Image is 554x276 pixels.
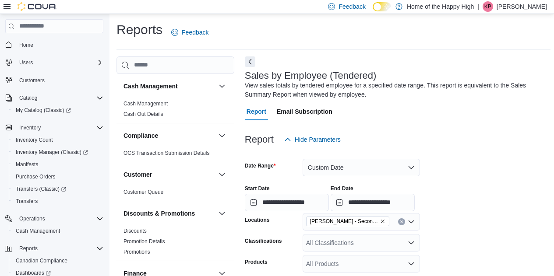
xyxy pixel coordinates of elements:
[9,195,107,207] button: Transfers
[245,134,274,145] h3: Report
[12,184,103,194] span: Transfers (Classic)
[124,209,215,218] button: Discounts & Promotions
[19,124,41,131] span: Inventory
[245,70,377,81] h3: Sales by Employee (Tendered)
[2,242,107,255] button: Reports
[12,226,103,236] span: Cash Management
[116,98,234,123] div: Cash Management
[12,255,103,266] span: Canadian Compliance
[124,111,163,118] span: Cash Out Details
[124,189,163,195] a: Customer Queue
[247,103,266,120] span: Report
[124,101,168,107] a: Cash Management
[217,130,227,141] button: Compliance
[16,75,48,86] a: Customers
[16,122,103,133] span: Inventory
[124,209,195,218] h3: Discounts & Promotions
[16,57,103,68] span: Users
[124,131,158,140] h3: Compliance
[2,56,107,69] button: Users
[182,28,208,37] span: Feedback
[12,105,103,115] span: My Catalog (Classic)
[477,1,479,12] p: |
[339,2,365,11] span: Feedback
[12,255,71,266] a: Canadian Compliance
[16,93,103,103] span: Catalog
[124,227,147,234] span: Discounts
[12,226,64,236] a: Cash Management
[19,245,38,252] span: Reports
[12,196,103,206] span: Transfers
[124,100,168,107] span: Cash Management
[116,21,162,38] h1: Reports
[2,122,107,134] button: Inventory
[16,257,67,264] span: Canadian Compliance
[16,161,38,168] span: Manifests
[16,93,41,103] button: Catalog
[16,227,60,234] span: Cash Management
[217,169,227,180] button: Customer
[281,131,344,148] button: Hide Parameters
[16,107,71,114] span: My Catalog (Classic)
[12,184,70,194] a: Transfers (Classic)
[19,94,37,101] span: Catalog
[9,104,107,116] a: My Catalog (Classic)
[2,92,107,104] button: Catalog
[124,170,215,179] button: Customer
[331,194,415,211] input: Press the down key to open a popover containing a calendar.
[245,81,546,99] div: View sales totals by tendered employee for a specified date range. This report is equivalent to t...
[116,226,234,261] div: Discounts & Promotions
[12,135,103,145] span: Inventory Count
[116,148,234,162] div: Compliance
[12,147,103,157] span: Inventory Manager (Classic)
[16,75,103,86] span: Customers
[124,111,163,117] a: Cash Out Details
[408,239,415,246] button: Open list of options
[245,238,282,245] label: Classifications
[12,135,56,145] a: Inventory Count
[124,131,215,140] button: Compliance
[398,218,405,225] button: Clear input
[16,40,37,50] a: Home
[295,135,341,144] span: Hide Parameters
[124,238,165,245] a: Promotion Details
[16,243,103,254] span: Reports
[124,228,147,234] a: Discounts
[380,219,385,224] button: Remove Warman - Second Ave - Prairie Records from selection in this group
[331,185,353,192] label: End Date
[16,39,103,50] span: Home
[245,217,270,224] label: Locations
[12,171,59,182] a: Purchase Orders
[168,24,212,41] a: Feedback
[16,173,56,180] span: Purchase Orders
[306,217,389,226] span: Warman - Second Ave - Prairie Records
[2,38,107,51] button: Home
[9,134,107,146] button: Inventory Count
[9,225,107,237] button: Cash Management
[16,213,49,224] button: Operations
[245,194,329,211] input: Press the down key to open a popover containing a calendar.
[124,249,150,255] a: Promotions
[124,150,210,156] a: OCS Transaction Submission Details
[9,255,107,267] button: Canadian Compliance
[12,171,103,182] span: Purchase Orders
[12,159,42,170] a: Manifests
[2,213,107,225] button: Operations
[124,82,215,91] button: Cash Management
[9,158,107,171] button: Manifests
[407,1,474,12] p: Home of the Happy High
[124,189,163,196] span: Customer Queue
[16,198,38,205] span: Transfers
[19,215,45,222] span: Operations
[116,187,234,201] div: Customer
[483,1,493,12] div: Kayla Parker
[9,183,107,195] a: Transfers (Classic)
[16,136,53,143] span: Inventory Count
[408,260,415,267] button: Open list of options
[19,59,33,66] span: Users
[16,57,36,68] button: Users
[217,81,227,91] button: Cash Management
[373,2,391,11] input: Dark Mode
[277,103,332,120] span: Email Subscription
